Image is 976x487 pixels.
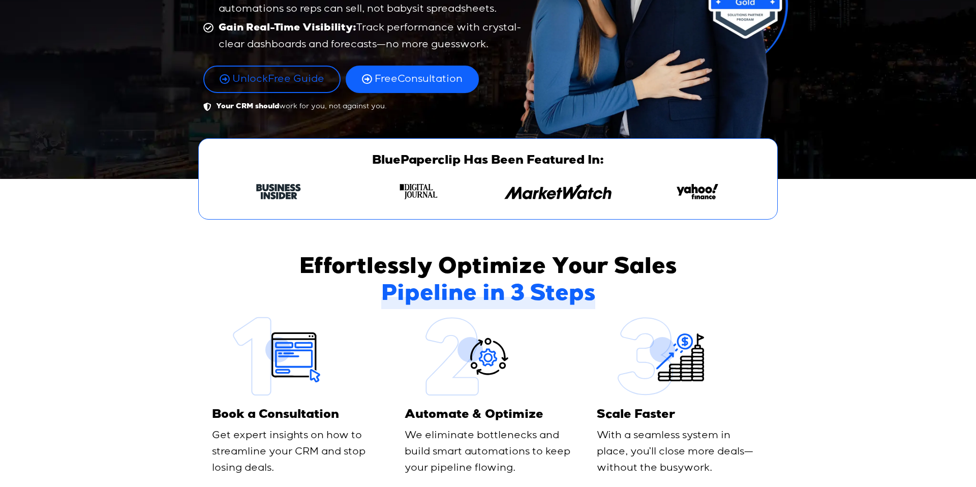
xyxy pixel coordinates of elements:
[212,409,339,421] span: Book a Consultation
[493,184,623,204] div: 3 / 4
[214,184,344,204] div: 1 / 4
[405,428,571,476] p: We eliminate bottlenecks and build smart automations to keep your pipeline flowing.
[381,282,595,309] span: Pipeline in 3 Steps
[212,428,379,476] p: Get expert insights on how to streamline your CRM and stop losing deals.
[346,66,479,93] a: FreeConsultation
[597,409,675,421] span: Scale Faster
[216,20,529,53] span: Track performance with crystal-clear dashboards and forecasts—no more guesswork.
[219,23,356,34] b: Gain Real-Time Visibility:
[405,409,543,421] span: Automate & Optimize
[375,74,398,84] span: Free
[232,74,268,84] span: Unlock
[399,184,437,199] img: DigitalJournal
[354,184,483,204] div: 2 / 4
[214,154,762,169] h2: BluePaperclip Has Been Featured In:
[375,73,463,86] span: Consultation
[504,184,612,199] img: MarketWatch
[633,184,762,204] div: 4 / 4
[203,66,341,93] a: UnlockFree Guide
[597,428,764,476] p: With a seamless system in place, you’ll close more deals—without the busywork.
[216,103,279,110] b: Your CRM should
[677,184,718,199] img: Yahoofinance
[232,73,324,86] span: Free Guide
[260,255,717,309] h2: Effortlessly Optimize Your Sales
[214,184,762,204] div: Image Carousel
[256,184,301,199] img: Business Insider
[213,101,387,112] span: work for you, not against you.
